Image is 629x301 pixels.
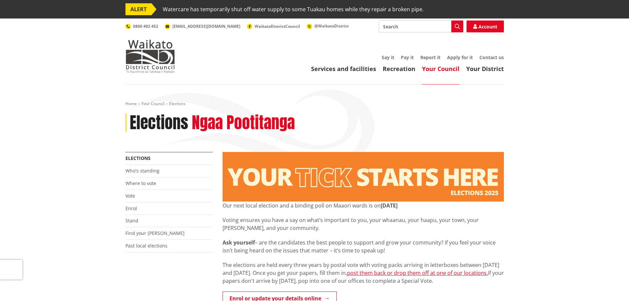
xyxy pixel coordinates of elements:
a: Past local elections [125,243,167,249]
a: Contact us [479,54,504,60]
a: Report it [420,54,440,60]
span: 0800 492 452 [133,23,158,29]
span: ALERT [125,3,152,15]
img: Waikato District Council - Te Kaunihera aa Takiwaa o Waikato [125,40,175,73]
span: WaikatoDistrictCouncil [255,23,300,29]
span: [EMAIL_ADDRESS][DOMAIN_NAME] [172,23,240,29]
a: post them back or drop them off at one of our locations. [347,269,488,277]
a: Say it [382,54,394,60]
a: Stand [125,217,138,224]
a: Pay it [401,54,414,60]
a: Vote [125,193,135,199]
a: Who's standing [125,168,159,174]
a: 0800 492 452 [125,23,158,29]
a: Find your [PERSON_NAME] [125,230,185,236]
a: [EMAIL_ADDRESS][DOMAIN_NAME] [165,23,240,29]
img: Elections - Website banner [223,152,504,202]
p: The elections are held every three years by postal vote with voting packs arriving in letterboxes... [223,261,504,285]
a: Where to vote [125,180,156,186]
a: Services and facilities [311,65,376,73]
iframe: Messenger Launcher [599,273,622,297]
p: Our next local election and a binding poll on Maaori wards is on [223,202,504,209]
a: Your Council [141,101,164,106]
a: Your District [466,65,504,73]
a: Recreation [383,65,415,73]
a: Apply for it [447,54,473,60]
h1: Elections [130,113,188,132]
span: @WaikatoDistrict [314,23,349,29]
span: Watercare has temporarily shut off water supply to some Tuakau homes while they repair a broken p... [163,3,424,15]
p: Voting ensures you have a say on what’s important to you, your whaanau, your haapu, your town, yo... [223,216,504,232]
h2: Ngaa Pootitanga [192,113,295,132]
a: @WaikatoDistrict [307,23,349,29]
strong: [DATE] [381,202,398,209]
p: – are the candidates the best people to support and grow your community? If you feel your voice i... [223,239,504,254]
strong: Ask yourself [223,239,255,246]
a: Home [125,101,137,106]
a: Elections [125,155,151,161]
span: Elections [169,101,186,106]
a: Enrol [125,205,137,211]
nav: breadcrumb [125,101,504,107]
input: Search input [379,20,463,32]
a: WaikatoDistrictCouncil [247,23,300,29]
a: Your Council [422,65,460,73]
a: Account [467,20,504,32]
